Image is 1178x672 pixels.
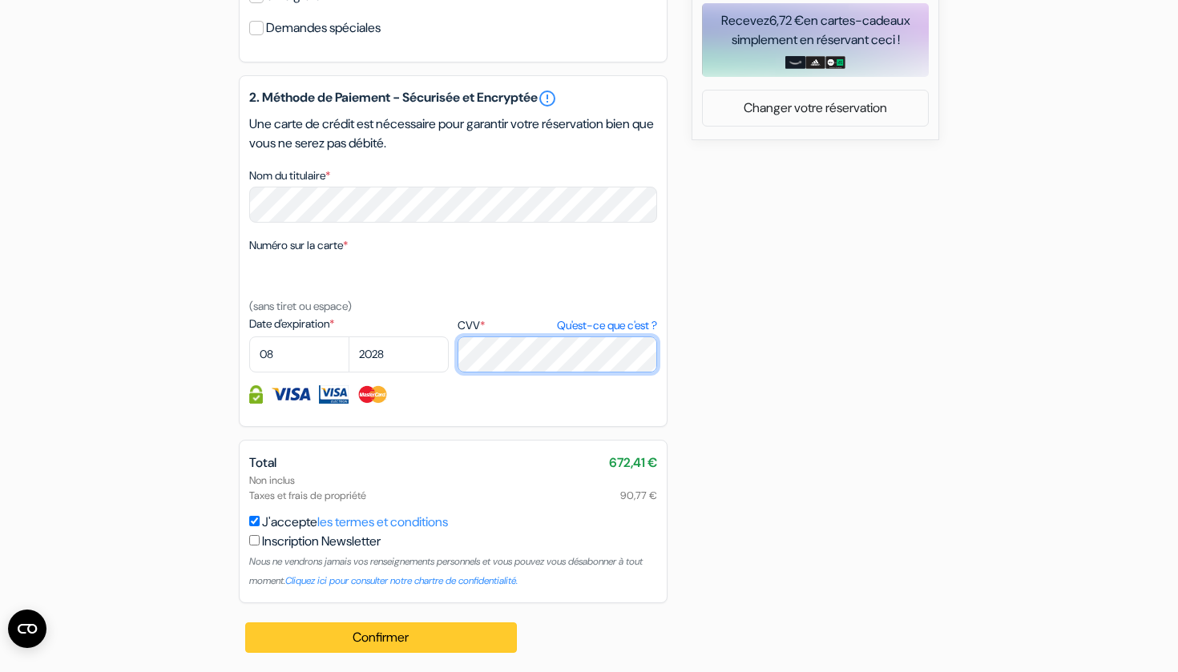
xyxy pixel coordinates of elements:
[271,385,311,404] img: Visa
[702,11,929,50] div: Recevez en cartes-cadeaux simplement en réservant ceci !
[249,299,352,313] small: (sans tiret ou espace)
[249,555,643,587] small: Nous ne vendrons jamais vos renseignements personnels et vous pouvez vous désabonner à tout moment.
[249,89,657,108] h5: 2. Méthode de Paiement - Sécurisée et Encryptée
[8,610,46,648] button: Ouvrir le widget CMP
[249,316,449,332] label: Date d'expiration
[458,317,657,334] label: CVV
[245,622,517,653] button: Confirmer
[319,385,348,404] img: Visa Electron
[785,56,805,69] img: amazon-card-no-text.png
[249,385,263,404] img: Information de carte de crédit entièrement encryptée et sécurisée
[249,167,330,184] label: Nom du titulaire
[357,385,389,404] img: Master Card
[609,453,657,473] span: 672,41 €
[249,115,657,153] p: Une carte de crédit est nécessaire pour garantir votre réservation bien que vous ne serez pas déb...
[703,93,928,123] a: Changer votre réservation
[538,89,557,108] a: error_outline
[285,574,518,587] a: Cliquez ici pour consulter notre chartre de confidentialité.
[769,12,804,29] span: 6,72 €
[825,56,845,69] img: uber-uber-eats-card.png
[620,488,657,503] span: 90,77 €
[262,513,448,532] label: J'accepte
[805,56,825,69] img: adidas-card.png
[317,513,448,530] a: les termes et conditions
[249,473,657,503] div: Non inclus Taxes et frais de propriété
[249,454,276,471] span: Total
[262,532,381,551] label: Inscription Newsletter
[249,237,348,254] label: Numéro sur la carte
[557,317,657,334] a: Qu'est-ce que c'est ?
[266,17,381,39] label: Demandes spéciales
